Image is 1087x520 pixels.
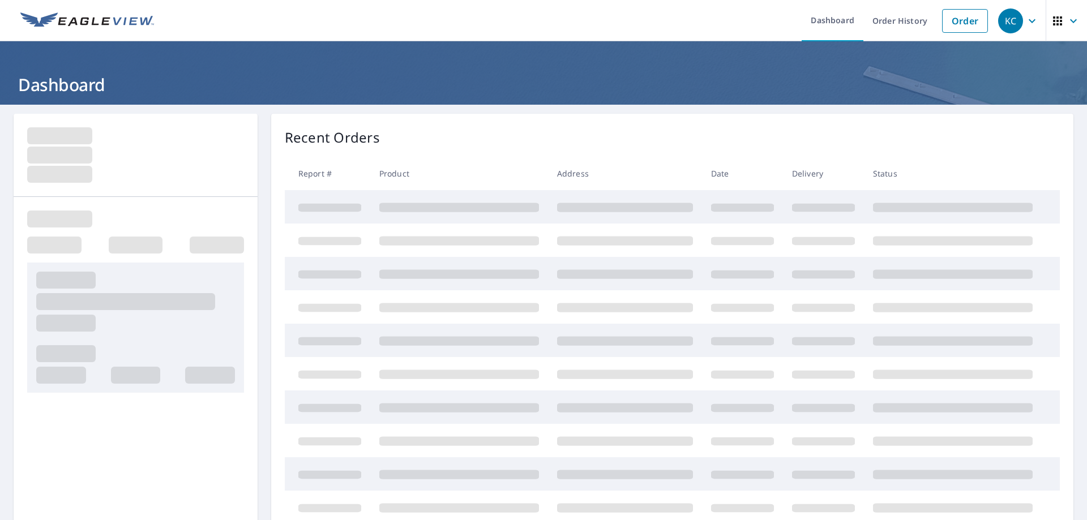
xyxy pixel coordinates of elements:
th: Date [702,157,783,190]
p: Recent Orders [285,127,380,148]
th: Product [370,157,548,190]
div: KC [998,8,1023,33]
th: Address [548,157,702,190]
th: Report # [285,157,370,190]
th: Delivery [783,157,864,190]
img: EV Logo [20,12,154,29]
a: Order [942,9,988,33]
th: Status [864,157,1042,190]
h1: Dashboard [14,73,1073,96]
